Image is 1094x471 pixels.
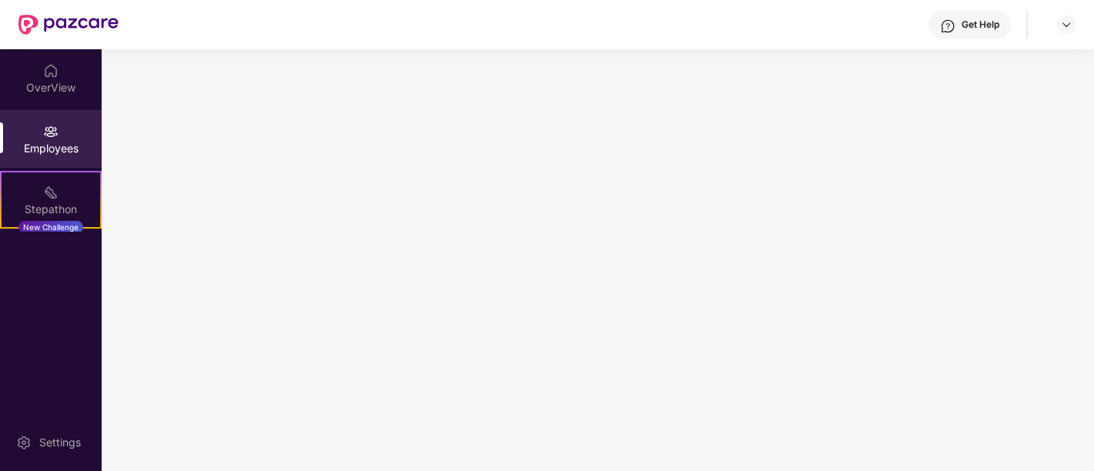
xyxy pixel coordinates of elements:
img: svg+xml;base64,PHN2ZyBpZD0iU2V0dGluZy0yMHgyMCIgeG1sbnM9Imh0dHA6Ly93d3cudzMub3JnLzIwMDAvc3ZnIiB3aW... [16,435,32,450]
div: Stepathon [2,202,100,217]
img: svg+xml;base64,PHN2ZyBpZD0iRW1wbG95ZWVzIiB4bWxucz0iaHR0cDovL3d3dy53My5vcmcvMjAwMC9zdmciIHdpZHRoPS... [43,124,59,139]
img: svg+xml;base64,PHN2ZyB4bWxucz0iaHR0cDovL3d3dy53My5vcmcvMjAwMC9zdmciIHdpZHRoPSIyMSIgaGVpZ2h0PSIyMC... [43,185,59,200]
img: svg+xml;base64,PHN2ZyBpZD0iRHJvcGRvd24tMzJ4MzIiIHhtbG5zPSJodHRwOi8vd3d3LnczLm9yZy8yMDAwL3N2ZyIgd2... [1060,18,1072,31]
img: svg+xml;base64,PHN2ZyBpZD0iSGVscC0zMngzMiIgeG1sbnM9Imh0dHA6Ly93d3cudzMub3JnLzIwMDAvc3ZnIiB3aWR0aD... [940,18,955,34]
img: svg+xml;base64,PHN2ZyBpZD0iSG9tZSIgeG1sbnM9Imh0dHA6Ly93d3cudzMub3JnLzIwMDAvc3ZnIiB3aWR0aD0iMjAiIG... [43,63,59,78]
div: New Challenge [18,221,83,233]
div: Get Help [962,18,999,31]
img: New Pazcare Logo [18,15,119,35]
div: Settings [35,435,85,450]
